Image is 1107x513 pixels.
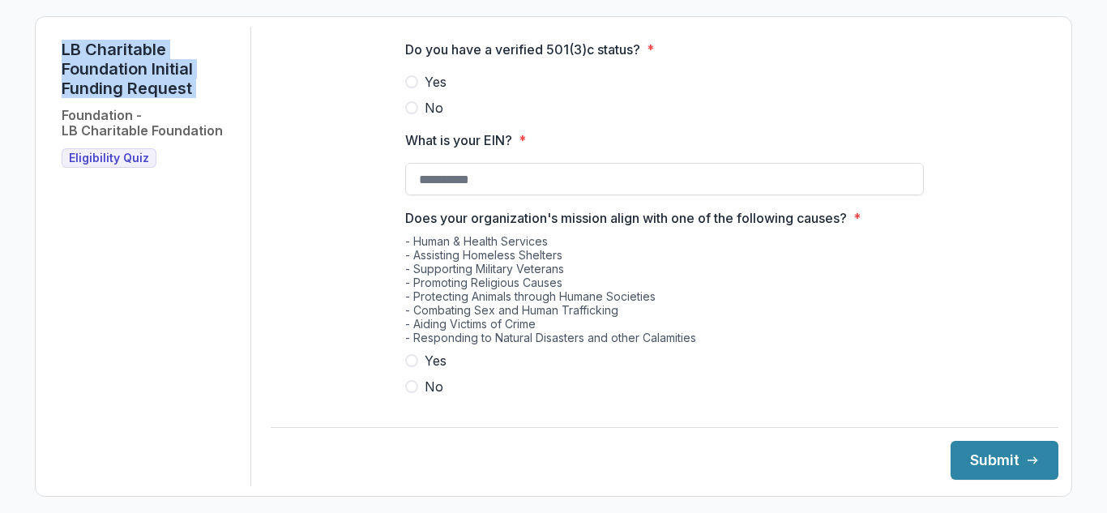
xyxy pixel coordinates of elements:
span: Yes [425,72,447,92]
p: What is your EIN? [405,130,512,150]
span: No [425,377,443,396]
span: No [425,98,443,118]
span: Eligibility Quiz [69,152,149,165]
h1: LB Charitable Foundation Initial Funding Request [62,40,237,98]
div: - Human & Health Services - Assisting Homeless Shelters - Supporting Military Veterans - Promotin... [405,234,924,351]
p: Does your organization's mission align with one of the following causes? [405,208,847,228]
p: Do you have a verified 501(3)c status? [405,40,640,59]
h2: Foundation - LB Charitable Foundation [62,108,223,139]
span: Yes [425,351,447,370]
button: Submit [951,441,1058,480]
